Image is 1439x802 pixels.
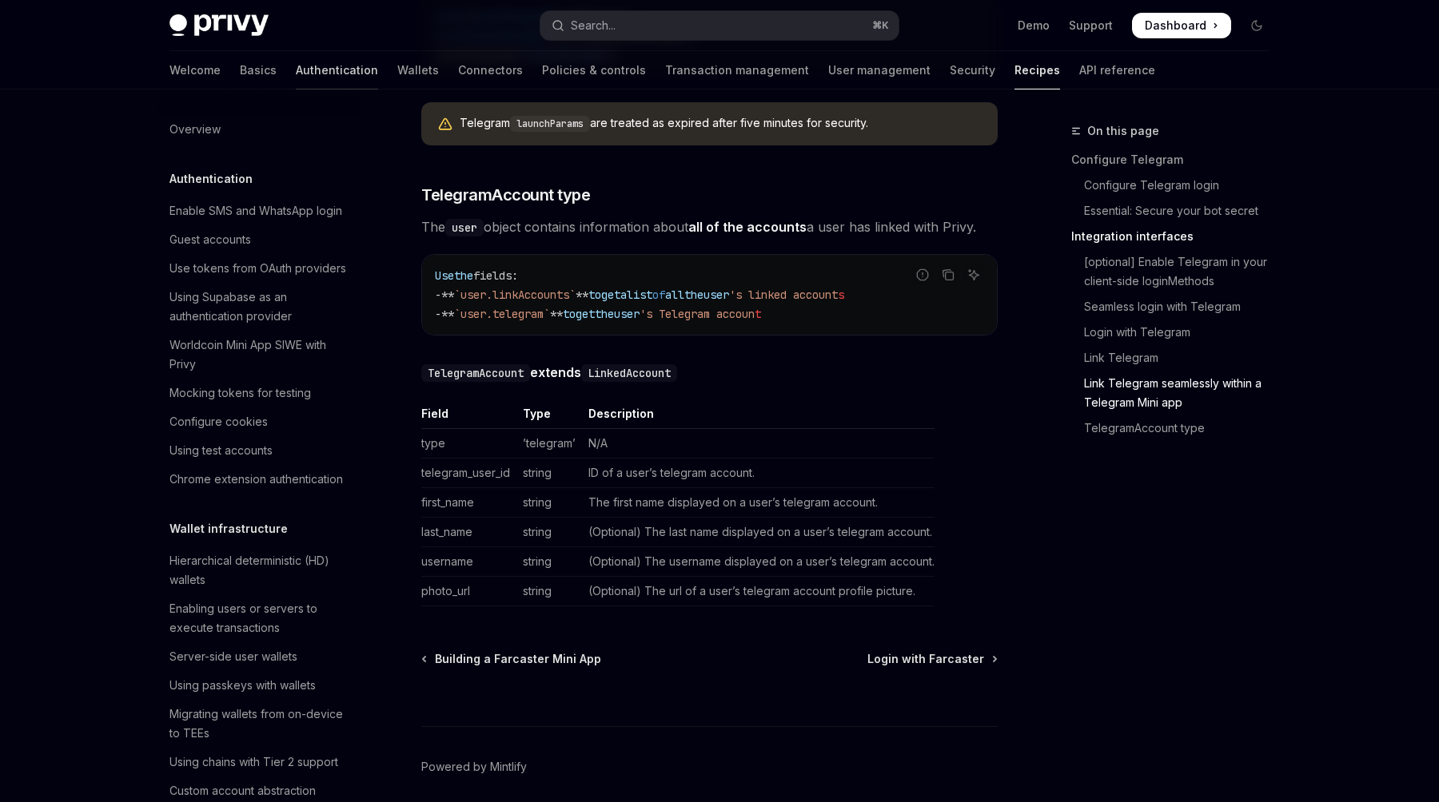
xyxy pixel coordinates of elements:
td: string [516,487,582,517]
span: 's Telegram accoun [640,307,755,321]
button: Report incorrect code [912,264,933,285]
td: ID of a user’s telegram account. [582,458,935,487]
a: Transaction management [665,51,809,89]
a: Powered by Mintlify [421,759,527,775]
td: (Optional) The username displayed on a user’s telegram account. [582,546,935,576]
a: [optional] Enable Telegram in your client-side loginMethods [1071,249,1282,294]
img: dark logo [169,14,269,37]
a: Essential: Secure your bot secret [1071,198,1282,224]
h5: Authentication [169,169,253,189]
div: Enabling users or servers to execute transactions [169,599,352,637]
span: Building a Farcaster Mini App [435,651,601,667]
a: Mocking tokens for testing [157,379,361,407]
span: get [601,288,620,302]
td: photo_url [421,576,516,605]
td: string [516,458,582,487]
code: LinkedAccount [581,364,677,382]
span: user [704,288,729,302]
button: Copy the contents from the code block [938,264,959,285]
div: Worldcoin Mini App SIWE with Privy [169,335,352,374]
span: `user.telegram` [454,307,550,321]
div: Overview [169,120,221,139]
td: string [516,546,582,576]
td: telegram_user_id [421,458,516,487]
span: the [595,307,614,321]
span: 's linked account [729,288,838,302]
a: Basics [240,51,277,89]
div: Search... [571,16,616,35]
span: to [563,307,576,321]
a: Policies & controls [542,51,646,89]
td: (Optional) The url of a user’s telegram account profile picture. [582,576,935,605]
span: TelegramAccount type [421,184,590,206]
td: ’telegram’ [516,428,582,458]
a: Using passkeys with wallets [157,671,361,700]
div: Enable SMS and WhatsApp login [169,201,342,220]
td: string [516,517,582,546]
strong: extends [421,364,677,380]
a: Enable SMS and WhatsApp login [157,197,361,225]
span: to [588,288,601,302]
div: Use tokens from OAuth providers [169,259,346,278]
div: Using chains with Tier 2 support [169,752,338,772]
div: Using passkeys with wallets [169,676,316,695]
span: Use [435,268,454,283]
button: Open search [540,11,899,40]
a: Wallets [397,51,439,89]
td: string [516,576,582,605]
code: launchParams [510,116,590,132]
a: Worldcoin Mini App SIWE with Privy [157,331,361,379]
button: Toggle dark mode [1244,13,1270,38]
a: Using test accounts [157,436,361,465]
a: Demo [1018,18,1050,34]
span: a [620,288,627,302]
span: list [627,288,652,302]
span: the [684,288,704,302]
a: API reference [1079,51,1155,89]
div: Migrating wallets from on-device to TEEs [169,705,352,743]
td: N/A [582,428,935,458]
td: The first name displayed on a user’s telegram account. [582,487,935,517]
a: Chrome extension authentication [157,465,361,494]
td: first_name [421,487,516,517]
a: Welcome [169,51,221,89]
a: Seamless login with Telegram [1071,294,1282,320]
a: Link Telegram [1071,345,1282,371]
a: Support [1069,18,1113,34]
div: Telegram are treated as expired after five minutes for security. [460,115,982,133]
a: Link Telegram seamlessly within a Telegram Mini app [1071,371,1282,415]
span: s [838,288,844,302]
a: Hierarchical deterministic (HD) wallets [157,546,361,594]
span: the [454,268,473,283]
span: - [435,288,441,302]
span: Dashboard [1145,18,1206,34]
span: Login with Farcaster [867,651,984,667]
span: `user.linkAccounts` [454,288,576,302]
a: Guest accounts [157,225,361,254]
span: get [576,307,595,321]
code: TelegramAccount [421,364,530,382]
a: Using Supabase as an authentication provider [157,283,361,331]
a: Configure Telegram [1071,147,1282,173]
a: Use tokens from OAuth providers [157,254,361,283]
h5: Wallet infrastructure [169,519,288,538]
span: : [512,268,518,283]
span: all [665,288,684,302]
div: Hierarchical deterministic (HD) wallets [169,551,352,590]
span: t [755,307,761,321]
div: Chrome extension authentication [169,470,343,489]
a: User management [828,51,931,89]
div: Using test accounts [169,441,273,460]
code: user [445,219,484,236]
a: Enabling users or servers to execute transactions [157,594,361,642]
span: The object contains information about a user has linked with Privy. [421,216,998,238]
td: type [421,428,516,458]
th: Field [421,406,516,429]
th: Type [516,406,582,429]
a: Security [950,51,995,89]
th: Description [582,406,935,429]
span: fields [473,268,512,283]
a: Login with Telegram [1071,320,1282,345]
span: - [435,307,441,321]
div: Using Supabase as an authentication provider [169,288,352,326]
